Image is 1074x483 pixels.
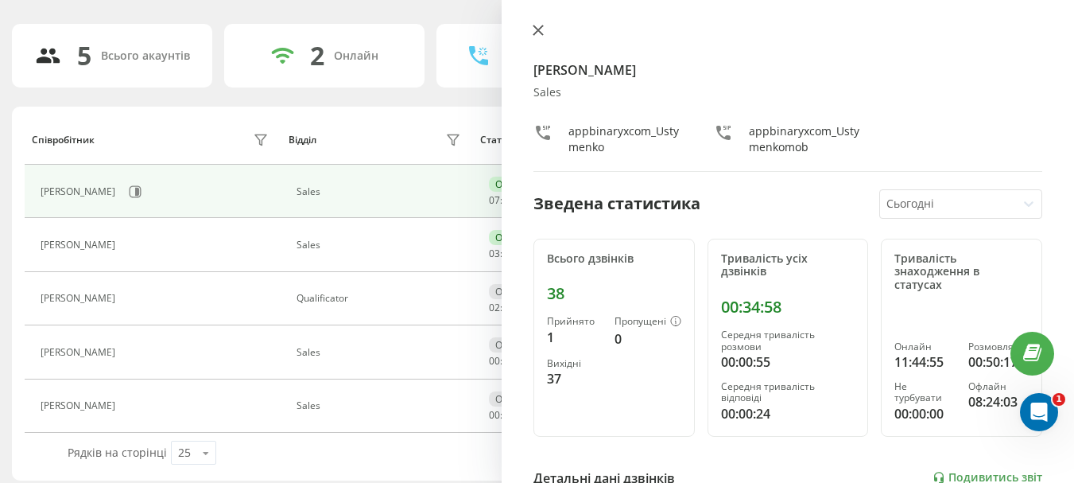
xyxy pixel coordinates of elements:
div: Вихідні [547,358,602,369]
span: 02 [489,301,500,314]
div: [PERSON_NAME] [41,347,119,358]
div: 2 [310,41,324,71]
div: Онлайн [334,49,378,63]
div: Онлайн [489,230,539,245]
div: 08:24:03 [968,392,1029,411]
span: 00 [489,354,500,368]
h4: [PERSON_NAME] [533,60,1042,80]
div: appbinaryxcom_Ustymenko [568,123,682,155]
div: 00:00:55 [721,353,855,372]
div: Тривалість усіх дзвінків [721,252,855,279]
div: 00:34:58 [721,298,855,317]
div: Зведена статистика [533,192,700,216]
div: 00:00:00 [894,404,955,423]
div: Не турбувати [894,381,955,404]
iframe: Intercom live chat [1020,393,1058,431]
div: Статус [480,134,511,146]
div: Sales [297,400,464,411]
div: Пропущені [615,316,681,329]
div: Всього дзвінків [547,252,681,266]
div: Qualificator [297,293,464,304]
span: 03 [489,247,500,260]
div: Sales [297,347,464,358]
div: : : [489,248,527,259]
div: Офлайн [489,337,540,353]
div: 5 [77,41,91,71]
div: 00:00:24 [721,404,855,423]
div: [PERSON_NAME] [41,400,119,411]
div: Онлайн [489,177,539,192]
div: Sales [533,86,1042,99]
div: [PERSON_NAME] [41,293,119,304]
div: appbinaryxcom_Ustymenkomob [749,123,863,155]
div: Середня тривалість розмови [721,329,855,353]
div: Співробітник [32,134,95,146]
div: Онлайн [894,341,955,353]
div: 37 [547,369,602,388]
div: Тривалість знаходження в статусах [894,252,1029,292]
div: Прийнято [547,316,602,327]
div: Sales [297,186,464,197]
div: 11:44:55 [894,353,955,372]
div: : : [489,302,527,314]
div: Офлайн [968,381,1029,392]
div: [PERSON_NAME] [41,186,119,197]
div: 0 [615,329,681,349]
div: 38 [547,284,681,303]
div: : : [489,195,527,206]
span: 00 [489,408,500,422]
div: [PERSON_NAME] [41,240,119,251]
span: 07 [489,193,500,207]
div: Sales [297,240,464,251]
div: Розмовляє [968,341,1029,353]
div: : : [489,410,527,421]
div: Офлайн [489,391,540,407]
div: 1 [547,328,602,347]
span: 1 [1053,393,1065,406]
div: 25 [178,445,191,461]
div: Відділ [289,134,316,146]
div: Всього акаунтів [101,49,190,63]
span: Рядків на сторінці [68,445,167,460]
div: Середня тривалість відповіді [721,381,855,404]
div: Офлайн [489,284,540,299]
div: : : [489,356,527,367]
div: 00:50:17 [968,353,1029,372]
